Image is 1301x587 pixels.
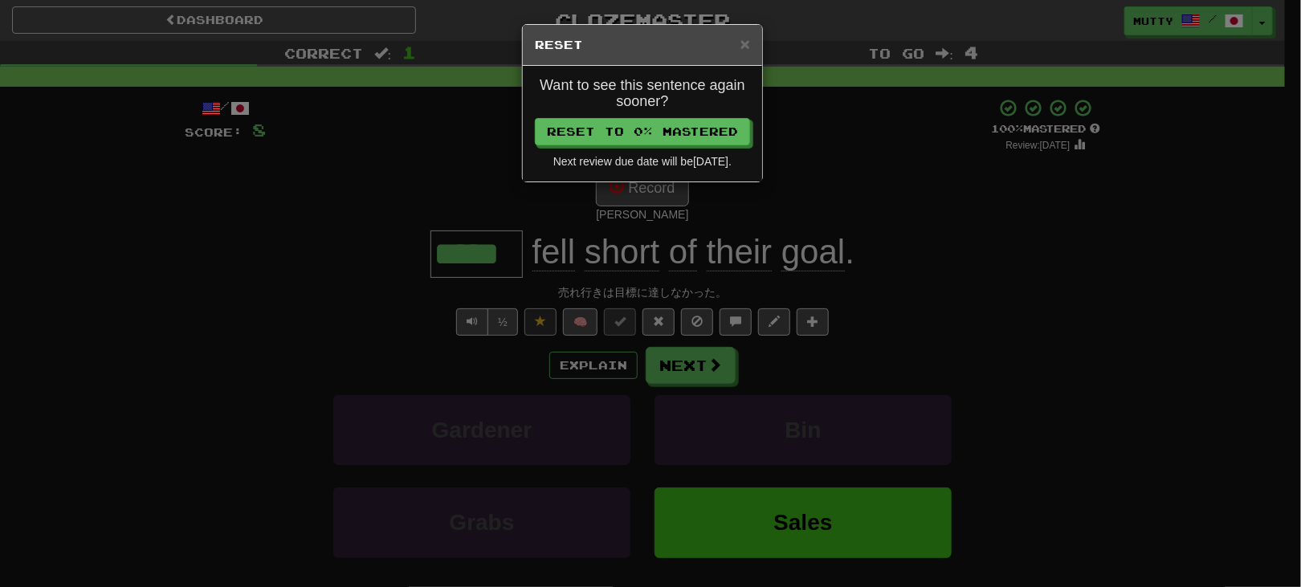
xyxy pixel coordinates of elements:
[535,118,750,145] button: Reset to 0% Mastered
[535,37,750,53] h5: Reset
[535,78,750,110] h4: Want to see this sentence again sooner?
[740,35,750,53] span: ×
[535,153,750,169] div: Next review due date will be [DATE] .
[740,35,750,52] button: Close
